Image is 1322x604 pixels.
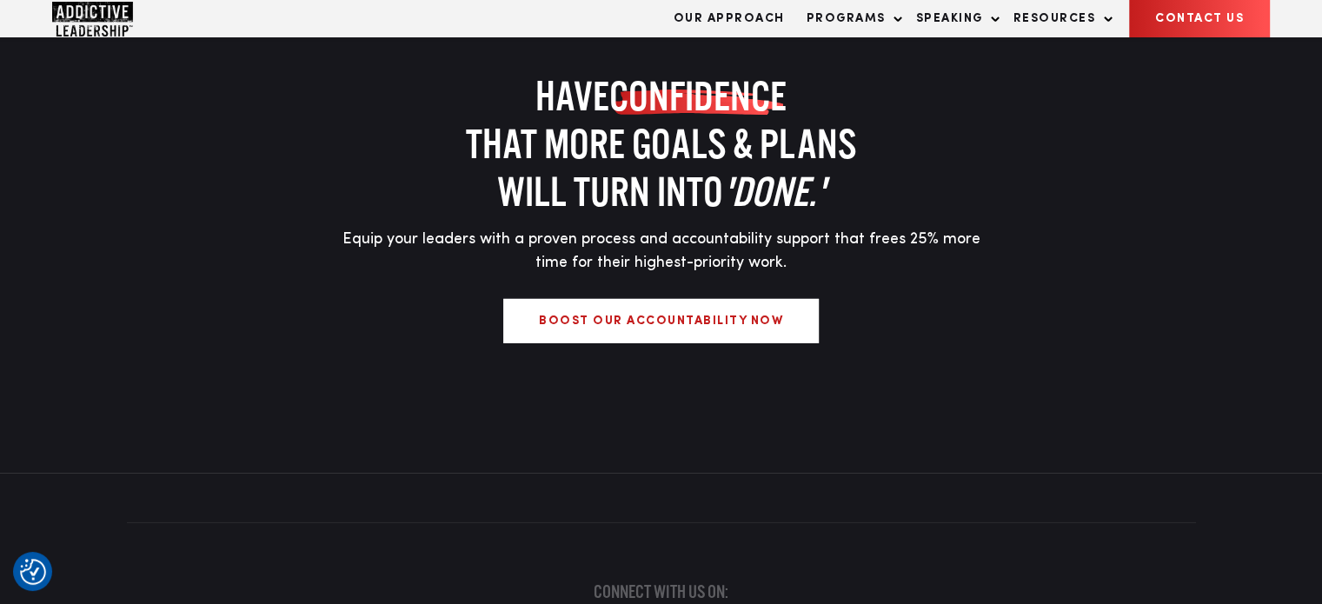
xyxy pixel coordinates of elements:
span: CONFIDENCE [609,72,787,120]
a: Resources [1005,1,1113,37]
em: 'DONE.' [723,169,825,214]
a: Our Approach [665,1,794,37]
h4: Connect with us on: [127,581,1196,603]
img: Company Logo [52,2,133,37]
a: Boost Our Accountability Now [503,299,819,343]
a: Speaking [907,1,1000,37]
img: Revisit consent button [20,559,46,585]
p: Equip your leaders with a proven process and accountability support that frees 25% more time for ... [335,228,987,275]
button: Consent Preferences [20,559,46,585]
a: Programs [798,1,903,37]
h2: HAVE THAT MORE GOALS & PLANS WILL TURN INTO [335,72,987,216]
a: Home [52,2,156,37]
